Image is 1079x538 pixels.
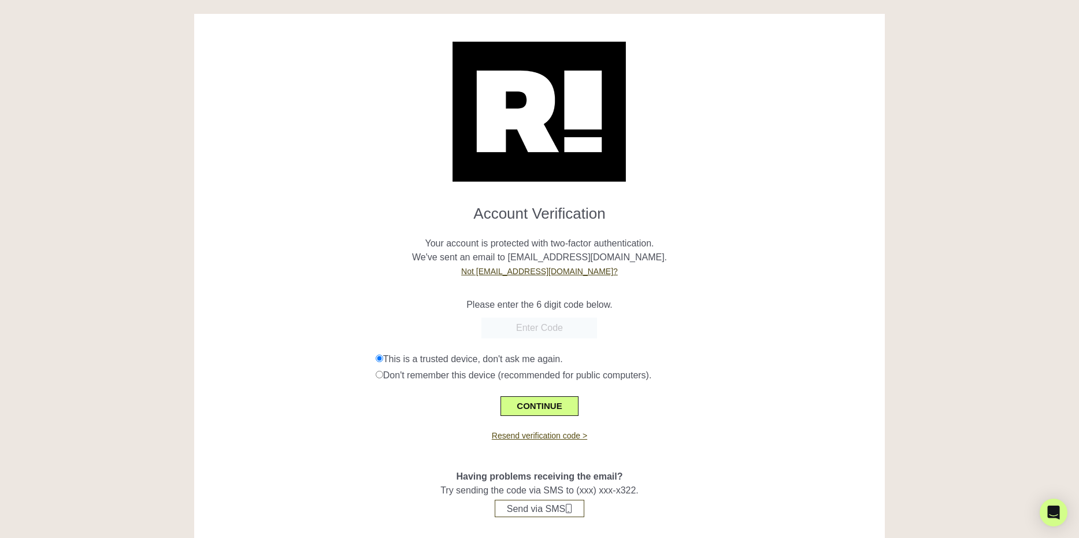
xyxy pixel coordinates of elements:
input: Enter Code [481,318,597,338]
p: Your account is protected with two-factor authentication. We've sent an email to [EMAIL_ADDRESS][... [203,223,876,278]
button: CONTINUE [500,396,578,416]
button: Send via SMS [495,500,584,517]
img: Retention.com [453,42,626,182]
div: Don't remember this device (recommended for public computers). [376,369,876,382]
div: This is a trusted device, don't ask me again. [376,352,876,366]
div: Open Intercom Messenger [1040,499,1067,526]
h1: Account Verification [203,196,876,223]
a: Not [EMAIL_ADDRESS][DOMAIN_NAME]? [461,267,618,276]
p: Please enter the 6 digit code below. [203,298,876,312]
div: Try sending the code via SMS to (xxx) xxx-x322. [203,442,876,517]
a: Resend verification code > [492,431,587,440]
span: Having problems receiving the email? [456,471,622,481]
